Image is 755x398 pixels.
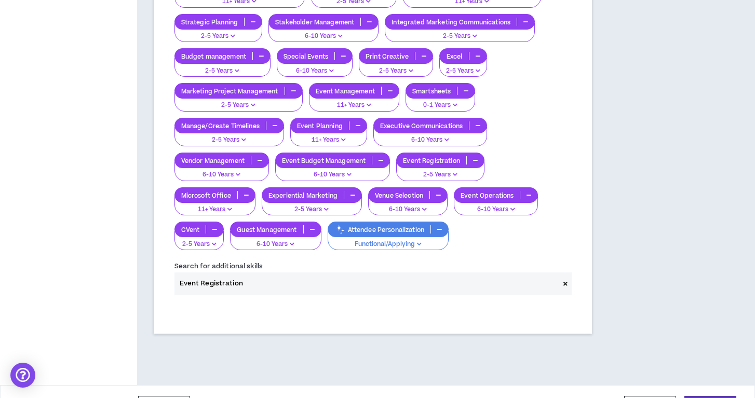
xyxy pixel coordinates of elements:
p: Excel [440,52,469,60]
p: 2-5 Years [181,101,296,110]
p: 2-5 Years [181,135,277,145]
p: 6-10 Years [282,170,383,180]
button: 2-5 Years [385,23,535,43]
button: 6-10 Years [454,196,538,216]
p: Manage/Create Timelines [175,122,266,130]
button: 2-5 Years [174,127,284,146]
input: (e.g. Wireframing, Web Design, A/B Testing, etc.) [174,272,560,295]
p: CVent [175,226,206,234]
p: 0-1 Years [412,101,469,110]
button: 6-10 Years [230,231,321,251]
button: 6-10 Years [368,196,448,216]
p: 2-5 Years [181,240,218,249]
p: Integrated Marketing Communications [385,18,517,26]
p: 2-5 Years [403,170,478,180]
button: 6-10 Years [277,58,353,77]
p: Print Creative [359,52,415,60]
button: 6-10 Years [373,127,487,146]
p: Event Registration [397,157,466,164]
button: 6-10 Years [268,23,379,43]
p: 2-5 Years [446,66,480,76]
button: 6-10 Years [174,161,269,181]
p: 2-5 Years [366,66,426,76]
button: 2-5 Years [174,58,271,77]
p: Venue Selection [369,191,429,199]
p: 2-5 Years [392,32,528,41]
p: 6-10 Years [275,32,372,41]
button: 11+ Years [174,196,255,216]
p: 11+ Years [181,205,249,214]
button: 11+ Years [309,92,399,112]
button: 2-5 Years [396,161,484,181]
button: 2-5 Years [359,58,433,77]
p: Special Events [277,52,334,60]
p: 6-10 Years [380,135,480,145]
button: 11+ Years [290,127,367,146]
p: 2-5 Years [181,66,264,76]
p: Strategic Planning [175,18,245,26]
p: Experiential Marketing [262,191,344,199]
p: Stakeholder Management [269,18,360,26]
p: Marketing Project Management [175,87,285,95]
p: 6-10 Years [181,170,262,180]
p: Executive Communications [374,122,469,130]
div: Open Intercom Messenger [10,363,35,388]
button: 6-10 Years [275,161,390,181]
p: Functional/Applying [334,240,442,249]
button: 2-5 Years [174,92,303,112]
button: 2-5 Years [439,58,487,77]
p: Attendee Personalization [328,226,430,234]
p: Microsoft Office [175,191,237,199]
p: Event Planning [291,122,349,130]
p: 11+ Years [297,135,360,145]
p: Budget management [175,52,252,60]
p: Guest Management [231,226,303,234]
p: 6-10 Years [284,66,346,76]
p: Event Operations [454,191,520,199]
p: 6-10 Years [375,205,441,214]
p: Event Management [309,87,381,95]
button: 2-5 Years [262,196,362,216]
label: Search for additional skills [174,258,263,275]
p: Event Budget Management [276,157,372,164]
p: 11+ Years [316,101,393,110]
p: 2-5 Years [268,205,355,214]
p: 6-10 Years [461,205,531,214]
p: Vendor Management [175,157,251,164]
p: 2-5 Years [181,32,256,41]
p: 6-10 Years [237,240,314,249]
button: Functional/Applying [328,231,449,251]
p: Smartsheets [406,87,457,95]
button: 2-5 Years [174,231,224,251]
button: 0-1 Years [406,92,476,112]
button: 2-5 Years [174,23,263,43]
